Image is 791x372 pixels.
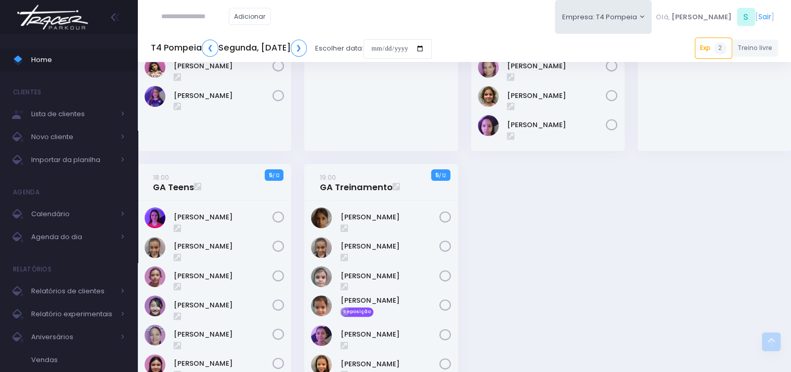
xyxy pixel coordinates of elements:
a: [PERSON_NAME] [174,241,273,252]
span: Vendas [31,353,125,367]
span: 2 [714,42,727,55]
span: S [737,8,755,26]
a: 19:00GA Treinamento [320,172,393,193]
a: [PERSON_NAME] [507,120,606,130]
span: Calendário [31,207,114,221]
img: Luiza Braz [145,57,165,78]
img: Brunna Mateus De Paulo Alves [311,266,332,287]
span: Relatórios de clientes [31,284,114,298]
span: Agenda do dia [31,230,114,244]
img: Beatriz Marques Ferreira [311,237,332,258]
a: [PERSON_NAME] [174,61,273,71]
img: Athina Torres Kambourakis [145,207,165,228]
a: 18:00GA Teens [153,172,194,193]
img: Sophie Aya Porto Shimabuco [478,115,499,136]
img: Leticia Yui Kushiyama [145,295,165,316]
a: [PERSON_NAME] [507,91,606,101]
a: Adicionar [229,8,271,25]
a: Sair [758,11,771,22]
img: Rosa Widman [145,86,165,107]
a: [PERSON_NAME] [174,300,273,311]
h4: Relatórios [13,259,51,280]
span: Relatório experimentais [31,307,114,321]
strong: 5 [435,171,439,179]
a: [PERSON_NAME] [174,329,273,340]
a: [PERSON_NAME] [174,91,273,101]
img: Ana Laura Nóbrega [311,207,332,228]
a: ❮ [202,40,218,57]
small: 19:00 [320,172,336,182]
a: [PERSON_NAME] [341,359,439,369]
a: ❯ [291,40,307,57]
h4: Agenda [13,182,40,203]
a: [PERSON_NAME] [341,329,439,340]
a: [PERSON_NAME] [341,241,439,252]
span: Home [31,53,125,67]
span: [PERSON_NAME] [671,12,732,22]
small: 18:00 [153,172,169,182]
img: Isadora Cascão Oliveira [311,325,332,346]
a: Treino livre [732,40,779,57]
h4: Clientes [13,82,41,103]
strong: 5 [269,171,273,179]
img: Paolla Guerreiro [478,57,499,78]
a: [PERSON_NAME] [174,271,273,281]
img: Gabriela Marchina de souza Campos [145,266,165,287]
small: / 12 [439,172,446,179]
img: Cecília Aimi Shiozuka de Oliveira [311,295,332,316]
a: [PERSON_NAME] [507,61,606,71]
span: Aniversários [31,330,114,344]
a: [PERSON_NAME] [341,271,439,281]
span: Olá, [656,12,670,22]
span: Reposição [341,307,374,317]
small: / 12 [273,172,279,179]
a: Exp2 [695,38,732,58]
a: [PERSON_NAME] [341,212,439,222]
a: [PERSON_NAME] [174,358,273,369]
img: Beatriz Marques Ferreira [145,237,165,258]
span: Lista de clientes [31,107,114,121]
h5: T4 Pompeia Segunda, [DATE] [151,40,307,57]
span: Novo cliente [31,130,114,144]
img: Maria Carolina Franze Oliveira [145,325,165,345]
img: Rafaela Braga [478,86,499,107]
a: [PERSON_NAME] [341,295,439,306]
span: Importar da planilha [31,153,114,167]
a: [PERSON_NAME] [174,212,273,222]
div: [ ] [652,5,778,29]
div: Escolher data: [151,36,432,60]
